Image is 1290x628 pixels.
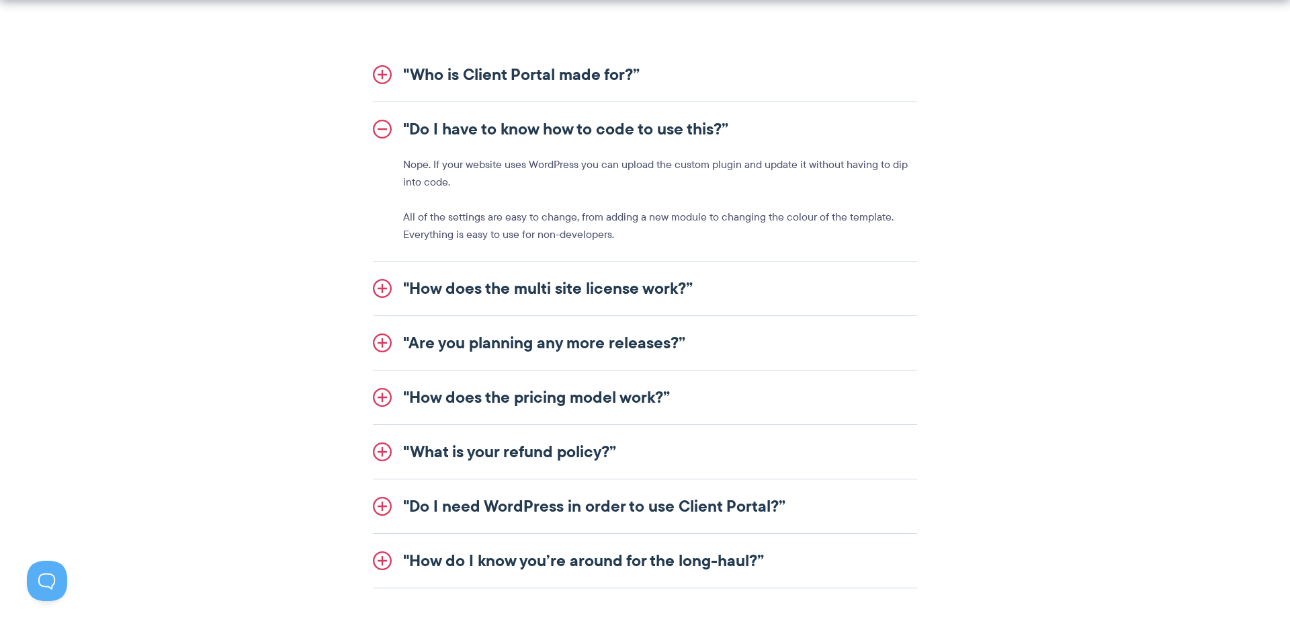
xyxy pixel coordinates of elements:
a: "How does the pricing model work?” [373,370,917,424]
a: "Are you planning any more releases?” [373,316,917,370]
iframe: Toggle Customer Support [27,561,67,601]
a: "Do I need WordPress in order to use Client Portal?” [373,479,917,533]
a: "How do I know you’re around for the long-haul?” [373,534,917,588]
a: "Who is Client Portal made for?” [373,48,917,102]
p: Nope. If your website uses WordPress you can upload the custom plugin and update it without havin... [403,156,917,191]
a: "What is your refund policy?” [373,425,917,479]
a: "How does the multi site license work?” [373,262,917,315]
a: "Do I have to know how to code to use this?” [373,102,917,156]
p: All of the settings are easy to change, from adding a new module to changing the colour of the te... [403,208,917,243]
